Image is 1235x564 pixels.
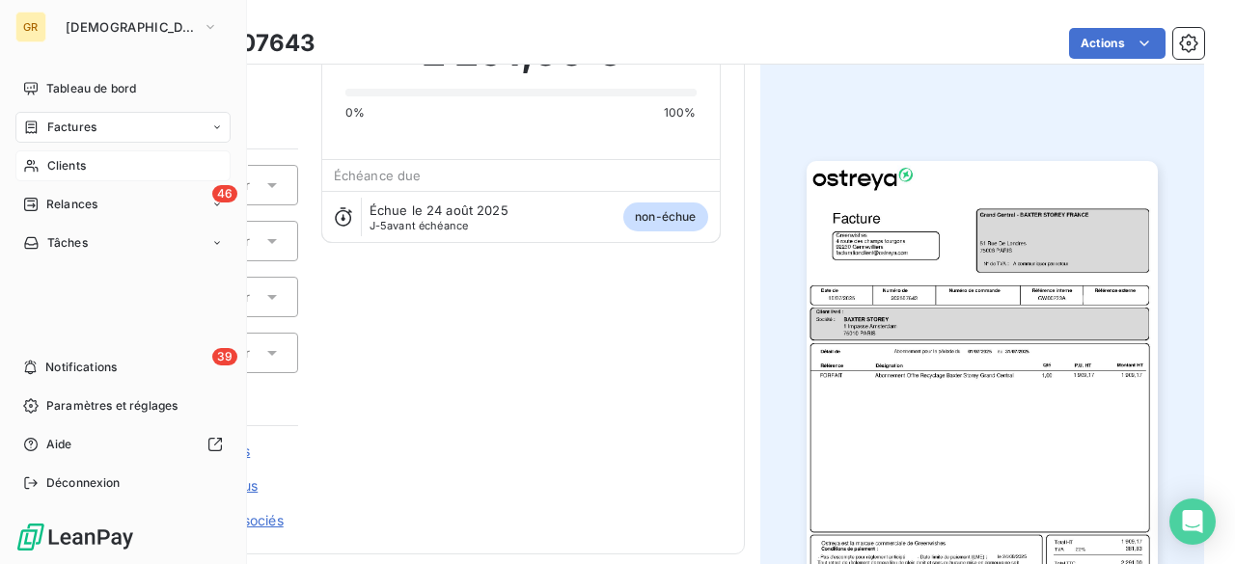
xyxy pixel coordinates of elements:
[212,348,237,365] span: 39
[47,119,96,136] span: Factures
[1169,498,1216,545] div: Open Intercom Messenger
[15,12,46,42] div: GR
[15,150,231,181] a: Clients
[15,390,231,421] a: Paramètres et réglages
[45,359,117,376] span: Notifications
[15,73,231,104] a: Tableau de bord
[46,80,136,97] span: Tableau de bord
[15,228,231,258] a: Tâches
[1069,28,1166,59] button: Actions
[370,219,387,232] span: J-5
[15,112,231,143] a: Factures
[623,202,707,231] span: non-échue
[212,185,237,202] span: 46
[370,202,508,218] span: Échue le 24 août 2025
[46,397,178,415] span: Paramètres et réglages
[66,19,195,35] span: [DEMOGRAPHIC_DATA]
[345,104,365,121] span: 0%
[370,220,469,231] span: avant échéance
[15,189,231,220] a: 46Relances
[15,429,231,460] a: Aide
[47,157,86,175] span: Clients
[46,474,121,492] span: Déconnexion
[15,522,135,552] img: Logo LeanPay
[334,168,422,183] span: Échéance due
[180,26,316,61] h3: 202507643
[46,436,72,453] span: Aide
[664,104,697,121] span: 100%
[47,234,88,252] span: Tâches
[46,196,97,213] span: Relances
